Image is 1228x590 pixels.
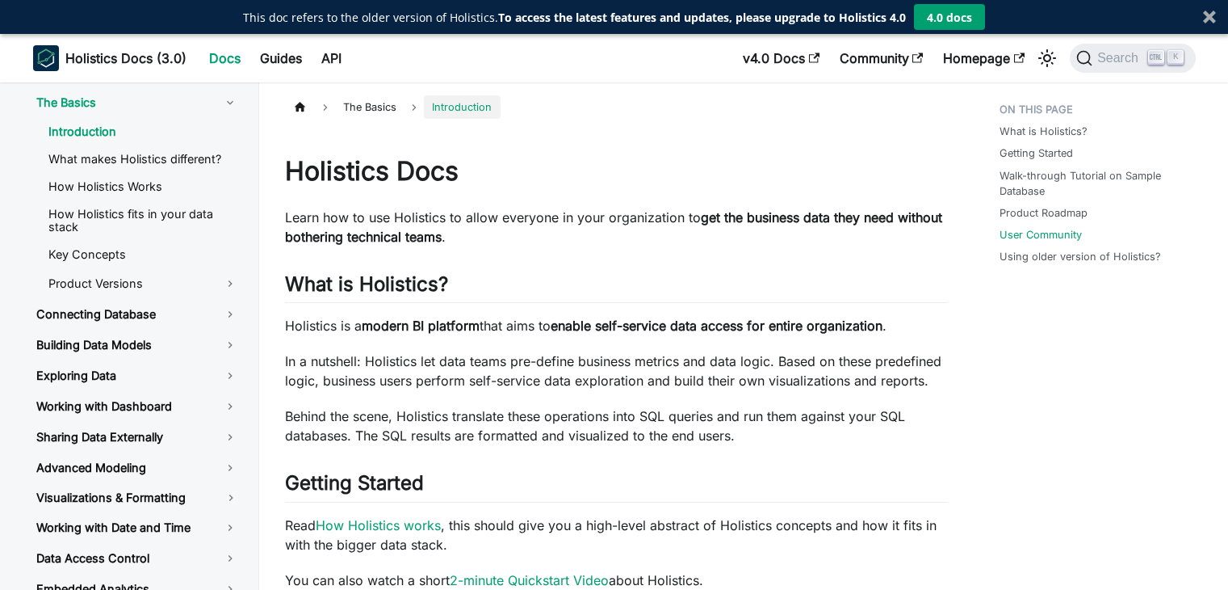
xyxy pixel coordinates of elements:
a: Community [830,45,933,71]
a: Home page [285,95,316,119]
strong: enable self-service data access for entire organization [551,318,882,334]
a: Getting Started [1000,145,1073,161]
a: Working with Date and Time [23,514,251,542]
strong: To access the latest features and updates, please upgrade to Holistics 4.0 [498,10,906,25]
a: How Holistics Works [36,175,251,199]
a: How Holistics works [316,517,441,533]
a: 2-minute Quickstart Video [450,572,609,588]
a: Walk-through Tutorial on Sample Database [1000,168,1192,199]
kbd: K [1167,50,1184,65]
b: Holistics Docs (3.0) [65,48,187,68]
a: What is Holistics? [1000,124,1088,139]
strong: get the business data they need without bothering technical teams [285,209,942,245]
p: This doc refers to the older version of Holistics. [243,9,906,26]
p: Read , this should give you a high-level abstract of Holistics concepts and how it fits in with t... [285,516,948,554]
a: The Basics [23,89,251,116]
a: Introduction [36,120,251,144]
a: Guides [250,45,312,71]
nav: Breadcrumbs [285,95,948,119]
a: Working with Dashboard [23,393,251,420]
a: Advanced Modeling [23,454,251,482]
img: Holistics [33,45,59,71]
a: Using older version of Holistics? [1000,249,1161,264]
p: Behind the scene, Holistics translate these operations into SQL queries and run them against your... [285,407,948,445]
a: Key Concepts [36,242,251,267]
a: What makes Holistics different? [36,147,251,171]
h1: Holistics Docs [285,155,948,188]
a: Visualizations & Formatting [23,485,211,511]
a: API [312,45,351,71]
a: Product Roadmap [1000,205,1088,221]
p: Holistics is a that aims to . [285,316,948,335]
div: This doc refers to the older version of Holistics.To access the latest features and updates, plea... [243,9,906,26]
a: Product Versions [36,270,251,297]
span: The Basics [335,95,404,119]
p: In a nutshell: Holistics let data teams pre-define business metrics and data logic. Based on thes... [285,352,948,390]
a: HolisticsHolistics Docs (3.0) [33,45,187,71]
a: v4.0 Docs [733,45,829,71]
p: You can also watch a short about Holistics. [285,571,948,590]
span: Search [1092,51,1148,65]
button: Toggle the collapsible sidebar category 'Visualizations & Formatting' [211,485,251,511]
h2: What is Holistics? [285,272,948,303]
a: How Holistics fits in your data stack [36,202,251,239]
a: Exploring Data [23,362,251,390]
button: 4.0 docs [914,4,985,30]
a: Sharing Data Externally [23,424,251,451]
a: Data Access Control [23,545,251,572]
button: Switch between dark and light mode (currently light mode) [1034,45,1060,71]
strong: modern BI platform [362,318,480,334]
a: Docs [199,45,250,71]
a: Homepage [933,45,1034,71]
button: Search [1070,44,1195,73]
span: Introduction [424,95,500,119]
h2: Getting Started [285,471,948,502]
a: User Community [1000,227,1082,242]
a: Building Data Models [23,331,251,359]
p: Learn how to use Holistics to allow everyone in your organization to . [285,208,948,247]
a: Connecting Database [23,301,251,328]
